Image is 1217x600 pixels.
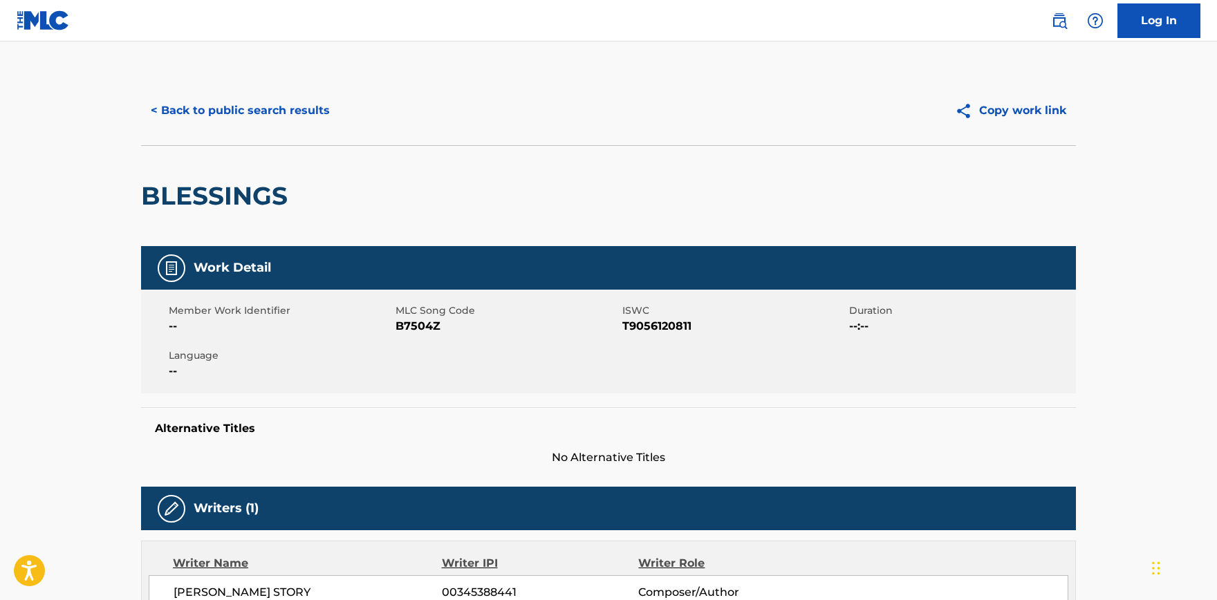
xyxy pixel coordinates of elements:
span: MLC Song Code [396,303,619,318]
h5: Work Detail [194,260,271,276]
div: Writer IPI [442,555,639,572]
span: Language [169,348,392,363]
span: B7504Z [396,318,619,335]
div: Drag [1152,547,1160,589]
h5: Alternative Titles [155,422,1062,435]
div: Writer Name [173,555,442,572]
a: Log In [1117,3,1200,38]
div: Help [1081,7,1109,35]
h2: BLESSINGS [141,180,295,212]
a: Public Search [1046,7,1073,35]
iframe: Chat Widget [1148,534,1217,600]
h5: Writers (1) [194,500,259,516]
span: -- [169,363,392,379]
img: search [1051,12,1068,29]
span: --:-- [849,318,1072,335]
button: < Back to public search results [141,93,340,128]
span: ISWC [622,303,846,318]
img: Writers [163,500,180,517]
div: Writer Role [638,555,817,572]
button: Copy work link [945,93,1076,128]
img: Copy work link [955,102,979,120]
span: Member Work Identifier [169,303,392,318]
img: Work Detail [163,260,180,276]
iframe: Resource Center [1178,388,1217,503]
span: -- [169,318,392,335]
img: help [1087,12,1104,29]
span: Duration [849,303,1072,318]
span: T9056120811 [622,318,846,335]
span: No Alternative Titles [141,449,1076,466]
img: MLC Logo [17,10,70,30]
